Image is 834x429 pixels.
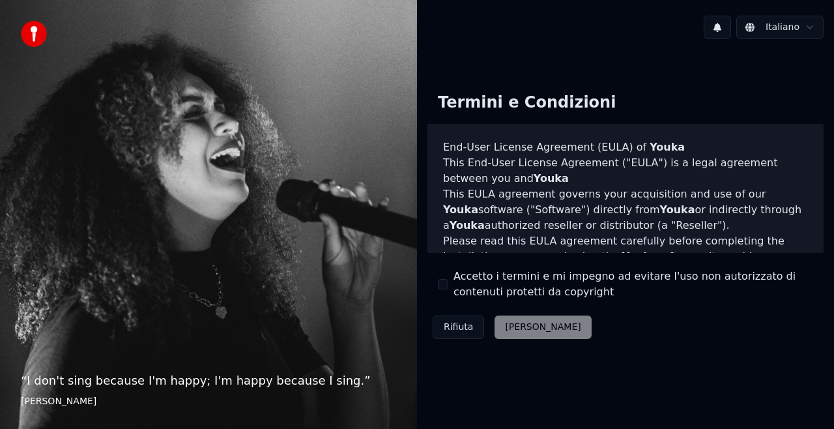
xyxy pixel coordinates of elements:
[427,82,626,124] div: Termini e Condizioni
[443,140,808,155] h3: End-User License Agreement (EULA) of
[433,316,484,339] button: Rifiuta
[443,233,808,296] p: Please read this EULA agreement carefully before completing the installation process and using th...
[660,203,695,216] span: Youka
[650,141,685,153] span: Youka
[443,203,478,216] span: Youka
[622,250,657,263] span: Youka
[443,186,808,233] p: This EULA agreement governs your acquisition and use of our software ("Software") directly from o...
[21,21,47,47] img: youka
[534,172,569,185] span: Youka
[21,372,396,390] p: “ I don't sing because I'm happy; I'm happy because I sing. ”
[453,269,813,300] label: Accetto i termini e mi impegno ad evitare l'uso non autorizzato di contenuti protetti da copyright
[443,155,808,186] p: This End-User License Agreement ("EULA") is a legal agreement between you and
[21,395,396,408] footer: [PERSON_NAME]
[450,219,485,231] span: Youka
